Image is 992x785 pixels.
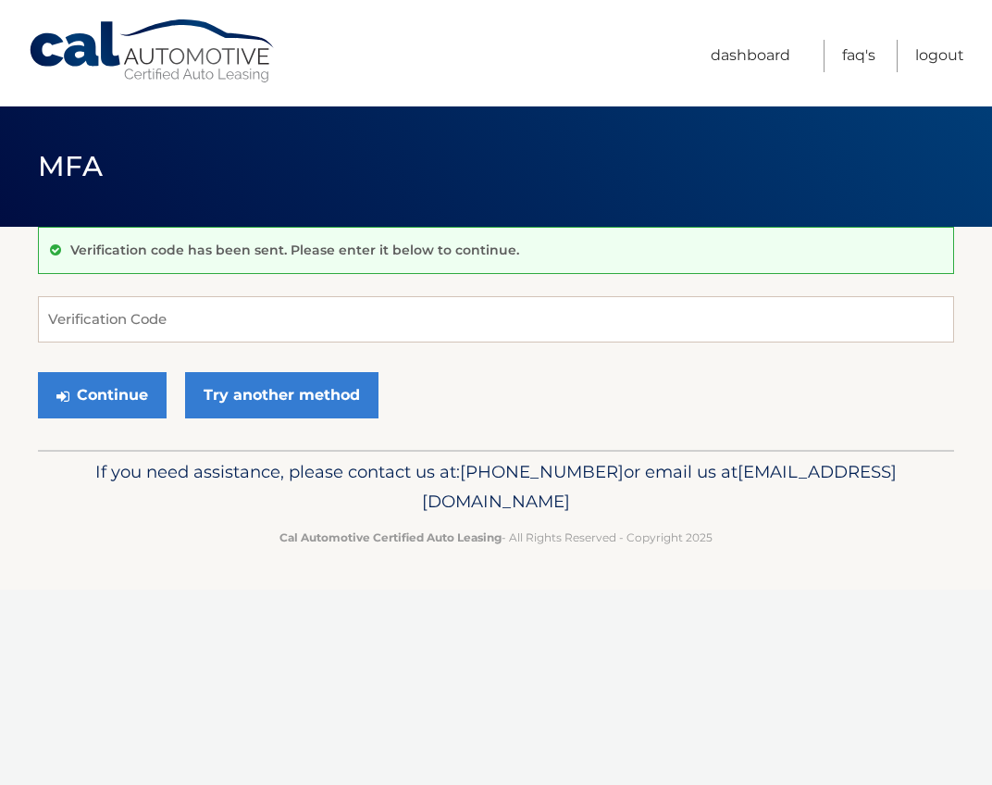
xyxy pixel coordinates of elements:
[66,528,926,547] p: - All Rights Reserved - Copyright 2025
[38,149,103,183] span: MFA
[842,40,875,72] a: FAQ's
[915,40,964,72] a: Logout
[70,242,519,258] p: Verification code has been sent. Please enter it below to continue.
[422,461,897,512] span: [EMAIL_ADDRESS][DOMAIN_NAME]
[38,296,954,343] input: Verification Code
[460,461,624,482] span: [PHONE_NUMBER]
[185,372,378,418] a: Try another method
[38,372,167,418] button: Continue
[711,40,790,72] a: Dashboard
[66,457,926,517] p: If you need assistance, please contact us at: or email us at
[28,19,278,84] a: Cal Automotive
[279,530,502,544] strong: Cal Automotive Certified Auto Leasing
